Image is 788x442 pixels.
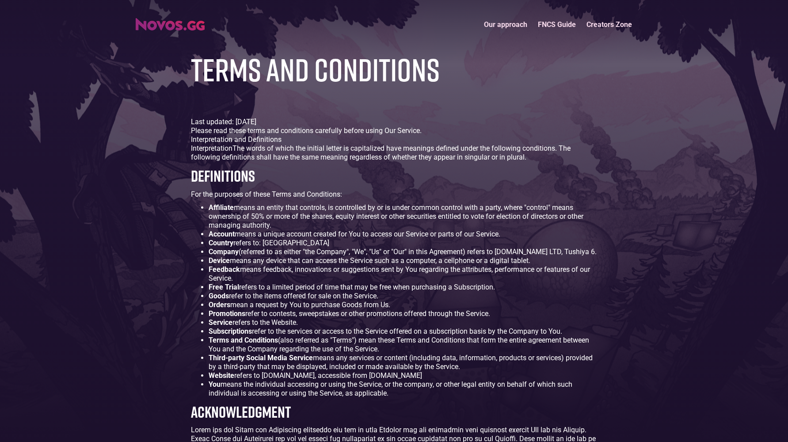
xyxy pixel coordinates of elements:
strong: Account [209,230,235,238]
li: means any device that can access the Service such as a computer, a cellphone or a digital tablet. [209,256,598,265]
strong: Country [209,239,233,247]
strong: Feedback [209,265,240,274]
strong: Free Trial [209,283,239,291]
li: means any services or content (including data, information, products or services) provided by a t... [209,354,598,371]
h3: Acknowledgment [191,402,598,421]
li: mean a request by You to purchase Goods from Us. [209,301,598,309]
li: refers to: [GEOGRAPHIC_DATA] [209,239,598,248]
a: Our approach [479,15,533,34]
strong: Service [209,318,232,327]
p: For the purposes of these Terms and Conditions: [191,190,598,199]
a: Creators Zone [581,15,637,34]
strong: Terms and Conditions [209,336,278,344]
strong: Affiliate [209,203,234,212]
li: refers to a limited period of time that may be free when purchasing a Subscription. [209,283,598,292]
strong: Goods [209,292,229,300]
h1: Terms and conditions [191,52,440,87]
li: refers to the Website. [209,318,598,327]
li: refer to the services or access to the Service offered on a subscription basis by the Company to ... [209,327,598,336]
strong: Orders [209,301,230,309]
li: refer to contests, sweepstakes or other promotions offered through the Service. [209,309,598,318]
li: means an entity that controls, is controlled by or is under common control with a party, where "c... [209,203,598,230]
strong: Company [209,248,239,256]
strong: Third-party Social Media Service [209,354,313,362]
li: (referred to as either "the Company", "We", "Us" or "Our" in this Agreement) refers to [DOMAIN_NA... [209,248,598,256]
strong: Website [209,371,234,380]
li: means the individual accessing or using the Service, or the company, or other legal entity on beh... [209,380,598,398]
li: means feedback, innovations or suggestions sent by You regarding the attributes, performance or f... [209,265,598,283]
strong: You [209,380,221,389]
strong: Subscriptions [209,327,252,335]
strong: Device [209,256,230,265]
li: refer to the items offered for sale on the Service. [209,292,598,301]
h3: Definitions [191,166,598,185]
a: FNCS Guide [533,15,581,34]
p: Last updated: [DATE] Please read these terms and conditions carefully before using Our Service. I... [191,118,598,162]
li: means a unique account created for You to access our Service or parts of our Service. [209,230,598,239]
li: refers to [DOMAIN_NAME], accessible from [DOMAIN_NAME] [209,371,598,380]
li: (also referred as "Terms") mean these Terms and Conditions that form the entire agreement between... [209,336,598,354]
strong: Promotions [209,309,245,318]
